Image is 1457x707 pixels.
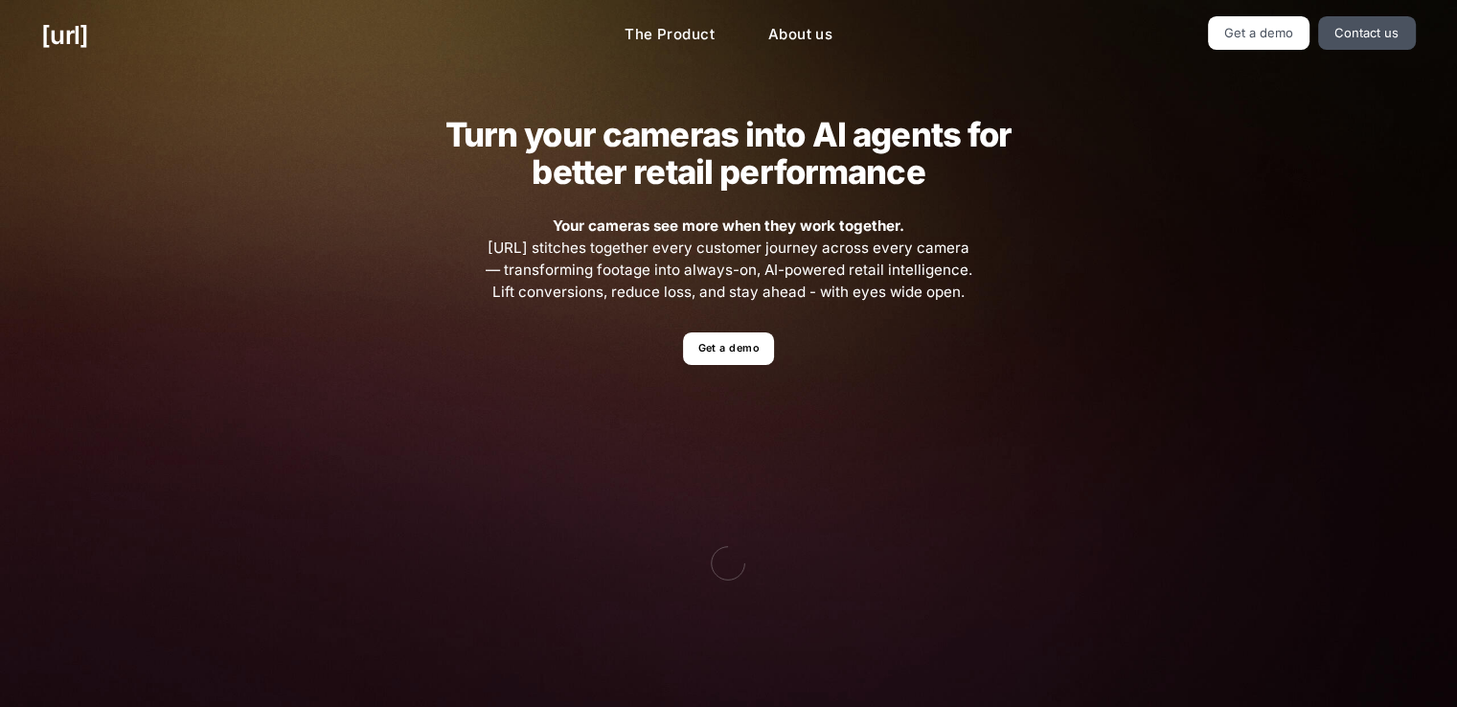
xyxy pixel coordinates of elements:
strong: Your cameras see more when they work together. [553,217,904,235]
a: About us [753,16,848,54]
span: [URL] stitches together every customer journey across every camera — transforming footage into al... [483,216,975,303]
h2: Turn your cameras into AI agents for better retail performance [415,116,1041,191]
a: Get a demo [1208,16,1310,50]
a: Get a demo [683,332,774,366]
a: The Product [609,16,730,54]
a: Contact us [1318,16,1416,50]
a: [URL] [41,16,88,54]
